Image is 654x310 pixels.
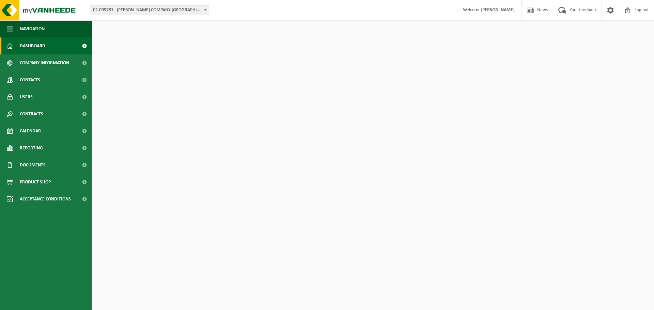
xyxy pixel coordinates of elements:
span: Navigation [20,20,45,37]
span: Contacts [20,71,40,88]
strong: [PERSON_NAME] [481,7,515,13]
span: Documents [20,157,46,174]
span: 02-009781 - LOUIS DREYFUS COMPANY BELGIUM NV - GENT [90,5,209,15]
span: Users [20,88,33,105]
span: Product Shop [20,174,51,191]
span: Dashboard [20,37,45,54]
span: Reporting [20,140,43,157]
span: Acceptance conditions [20,191,71,208]
span: Company information [20,54,69,71]
span: Contracts [20,105,43,123]
span: Calendar [20,123,41,140]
